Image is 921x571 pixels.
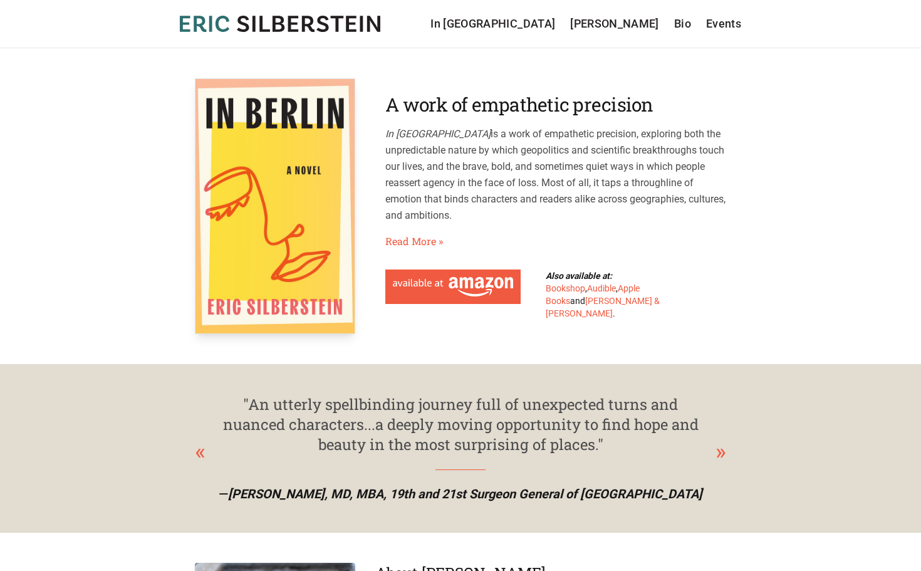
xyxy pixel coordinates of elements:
[546,283,585,293] a: Bookshop
[228,486,702,501] span: [PERSON_NAME], MD, MBA, 19th and 21st Surgeon General of [GEOGRAPHIC_DATA]
[715,435,726,469] div: Next slide
[674,15,691,33] a: Bio
[546,296,660,318] a: [PERSON_NAME] & [PERSON_NAME]
[195,435,206,469] div: Previous slide
[205,485,716,503] p: —
[393,277,513,296] img: Available at Amazon
[195,394,726,503] div: 1 / 4
[195,78,355,334] img: In Berlin
[587,283,616,293] a: Audible
[385,93,726,116] h2: A work of empathetic precision
[546,270,676,320] div: , , and .
[570,15,659,33] a: [PERSON_NAME]
[439,234,443,249] span: »
[546,283,640,306] a: Apple Books
[546,271,612,281] b: Also available at:
[385,126,726,224] p: is a work of empathetic precision, exploring both the unpredictable nature by which geopolitics a...
[220,394,701,454] div: "An utterly spellbinding journey full of unexpected turns and nuanced characters...a deeply movin...
[430,15,555,33] a: In [GEOGRAPHIC_DATA]
[385,128,491,140] em: In [GEOGRAPHIC_DATA]
[385,234,443,249] a: Read More»
[385,270,521,304] a: Available at Amazon
[706,15,741,33] a: Events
